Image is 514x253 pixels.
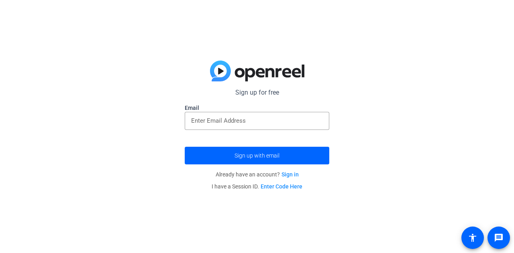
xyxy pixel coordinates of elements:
a: Enter Code Here [261,183,302,190]
span: I have a Session ID. [212,183,302,190]
input: Enter Email Address [191,116,323,125]
img: blue-gradient.svg [210,61,304,81]
mat-icon: message [494,233,504,243]
mat-icon: accessibility [468,233,477,243]
button: Sign up with email [185,147,329,164]
label: Email [185,104,329,112]
p: Sign up for free [185,88,329,97]
a: Sign in [281,171,299,178]
span: Already have an account? [216,171,299,178]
